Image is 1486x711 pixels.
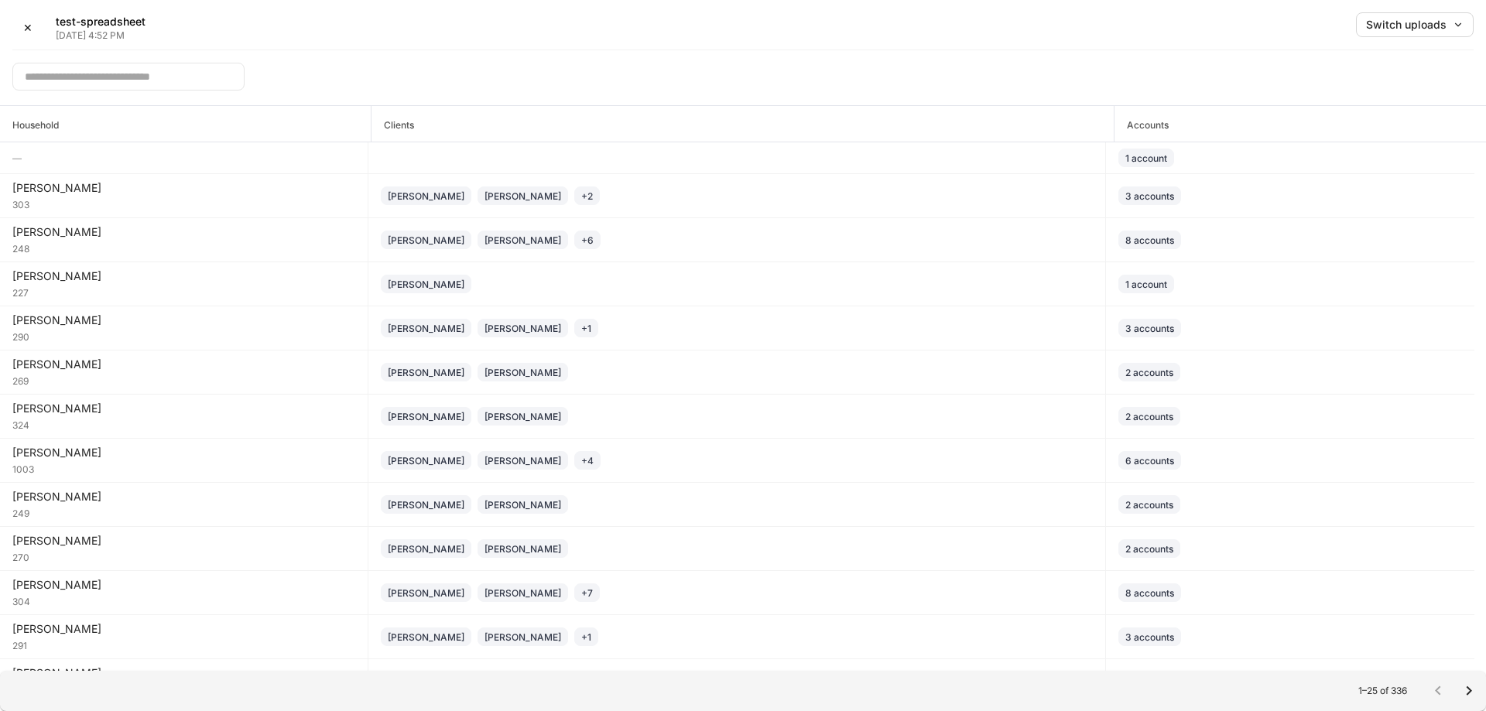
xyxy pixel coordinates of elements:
div: 291 [12,637,355,652]
div: [PERSON_NAME] [12,445,355,460]
div: [PERSON_NAME] [388,365,464,380]
div: ✕ [23,22,33,33]
div: [PERSON_NAME] [484,497,561,512]
h5: test-spreadsheet [56,14,146,29]
div: [PERSON_NAME] [388,497,464,512]
div: [PERSON_NAME] [484,365,561,380]
div: [PERSON_NAME] [12,665,355,681]
button: Switch uploads [1356,12,1474,37]
div: 270 [12,549,355,564]
div: [PERSON_NAME] [484,542,561,556]
div: 8 accounts [1125,586,1174,600]
div: [PERSON_NAME] [12,621,355,637]
p: 1–25 of 336 [1358,685,1407,697]
div: [PERSON_NAME] [388,542,464,556]
div: 6 accounts [1125,453,1174,468]
div: [PERSON_NAME] [484,630,561,644]
div: 3 accounts [1125,189,1174,203]
h6: Accounts [1114,118,1169,132]
div: 8 accounts [1125,233,1174,248]
div: [PERSON_NAME] [388,233,464,248]
div: + 6 [581,233,594,248]
div: 227 [12,284,355,299]
p: [DATE] 4:52 PM [56,29,146,42]
div: 249 [12,504,355,520]
span: Clients [371,106,1114,142]
div: + 2 [581,189,593,203]
div: [PERSON_NAME] [12,180,355,196]
div: 304 [12,593,355,608]
div: [PERSON_NAME] [388,630,464,644]
div: 2 accounts [1125,497,1173,512]
div: 2 accounts [1125,365,1173,380]
div: + 4 [581,453,594,468]
div: 2 accounts [1125,409,1173,424]
div: [PERSON_NAME] [12,533,355,549]
div: [PERSON_NAME] [388,321,464,336]
span: Accounts [1114,106,1486,142]
button: Go to next page [1453,675,1484,706]
div: 269 [12,372,355,388]
div: [PERSON_NAME] [12,313,355,328]
div: 1 account [1125,277,1167,292]
div: [PERSON_NAME] [388,453,464,468]
div: 248 [12,240,355,255]
div: [PERSON_NAME] [12,224,355,240]
div: [PERSON_NAME] [12,401,355,416]
div: 1003 [12,460,355,476]
div: 303 [12,196,355,211]
button: ✕ [12,12,43,43]
div: [PERSON_NAME] [12,268,355,284]
div: [PERSON_NAME] [484,453,561,468]
div: Switch uploads [1366,19,1464,30]
div: + 1 [581,321,591,336]
div: + 1 [581,630,591,644]
div: 2 accounts [1125,542,1173,556]
div: [PERSON_NAME] [484,189,561,203]
div: [PERSON_NAME] [12,357,355,372]
div: [PERSON_NAME] [388,586,464,600]
div: [PERSON_NAME] [388,277,464,292]
div: [PERSON_NAME] [388,409,464,424]
div: 324 [12,416,355,432]
div: [PERSON_NAME] [388,189,464,203]
div: [PERSON_NAME] [484,586,561,600]
div: [PERSON_NAME] [12,577,355,593]
div: [PERSON_NAME] [484,409,561,424]
div: 1 account [1125,151,1167,166]
h6: — [12,151,355,166]
div: 290 [12,328,355,344]
div: [PERSON_NAME] [12,489,355,504]
div: + 7 [581,586,593,600]
div: [PERSON_NAME] [484,321,561,336]
h6: Clients [371,118,414,132]
div: [PERSON_NAME] [484,233,561,248]
div: 3 accounts [1125,630,1174,644]
div: 3 accounts [1125,321,1174,336]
